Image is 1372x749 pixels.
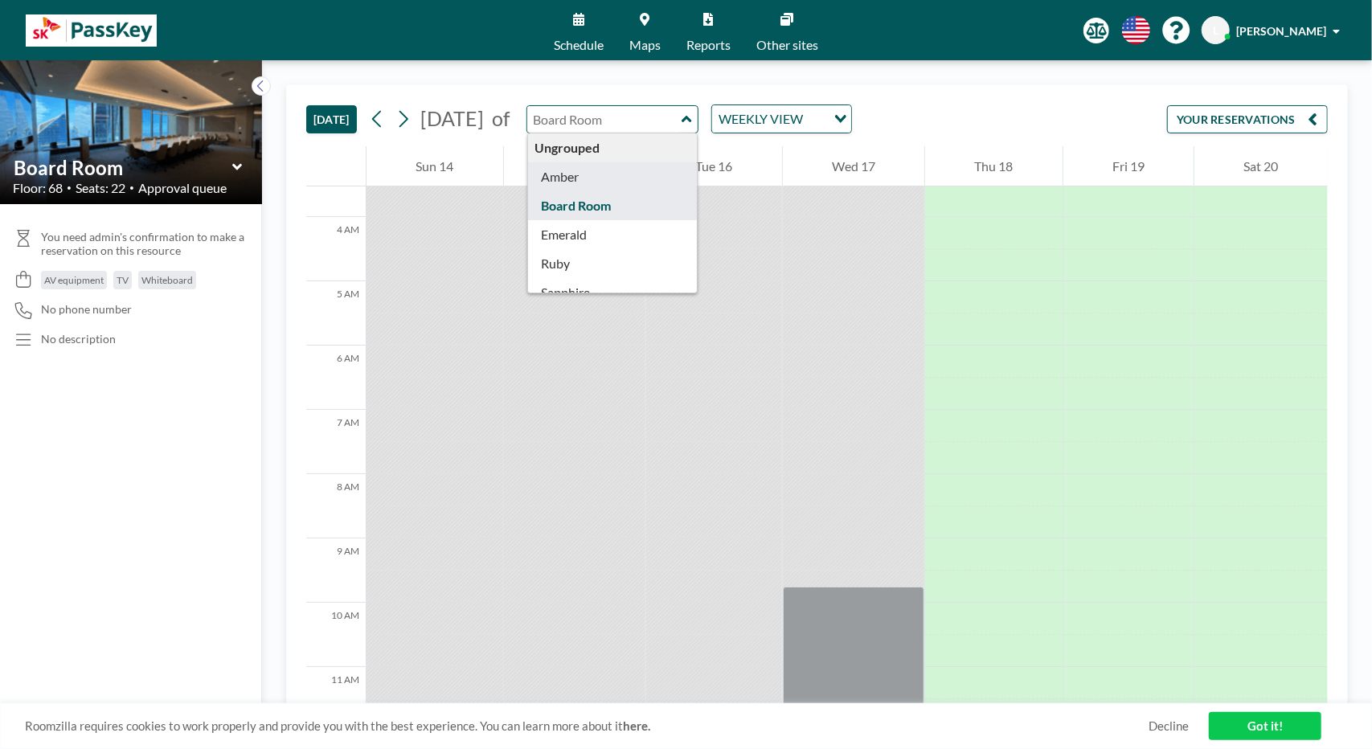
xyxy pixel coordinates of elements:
[646,146,782,186] div: Tue 16
[528,133,698,162] div: Ungrouped
[1167,105,1328,133] button: YOUR RESERVATIONS
[306,217,366,281] div: 4 AM
[1236,24,1326,38] span: [PERSON_NAME]
[306,346,366,410] div: 6 AM
[492,106,510,131] span: of
[756,39,818,51] span: Other sites
[528,249,698,278] div: Ruby
[504,146,646,186] div: Mon 15
[306,538,366,603] div: 9 AM
[715,108,806,129] span: WEEKLY VIEW
[76,180,125,196] span: Seats: 22
[528,162,698,191] div: Amber
[1194,146,1328,186] div: Sat 20
[420,106,484,130] span: [DATE]
[41,230,249,258] span: You need admin's confirmation to make a reservation on this resource
[528,220,698,249] div: Emerald
[117,274,129,286] span: TV
[925,146,1063,186] div: Thu 18
[129,182,134,193] span: •
[41,332,116,346] div: No description
[554,39,604,51] span: Schedule
[44,274,104,286] span: AV equipment
[41,302,132,317] span: No phone number
[1213,23,1218,38] span: L
[306,474,366,538] div: 8 AM
[306,105,357,133] button: [DATE]
[808,108,825,129] input: Search for option
[306,281,366,346] div: 5 AM
[14,156,232,179] input: Board Room
[25,718,1149,734] span: Roomzilla requires cookies to work properly and provide you with the best experience. You can lea...
[138,180,227,196] span: Approval queue
[712,105,851,133] div: Search for option
[26,14,157,47] img: organization-logo
[527,106,682,133] input: Board Room
[306,667,366,731] div: 11 AM
[1149,718,1189,734] a: Decline
[367,146,503,186] div: Sun 14
[686,39,731,51] span: Reports
[528,191,698,220] div: Board Room
[528,278,698,307] div: Sapphire
[306,410,366,474] div: 7 AM
[306,603,366,667] div: 10 AM
[67,182,72,193] span: •
[141,274,193,286] span: Whiteboard
[783,146,925,186] div: Wed 17
[1209,712,1321,740] a: Got it!
[623,718,650,733] a: here.
[629,39,661,51] span: Maps
[1063,146,1194,186] div: Fri 19
[13,180,63,196] span: Floor: 68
